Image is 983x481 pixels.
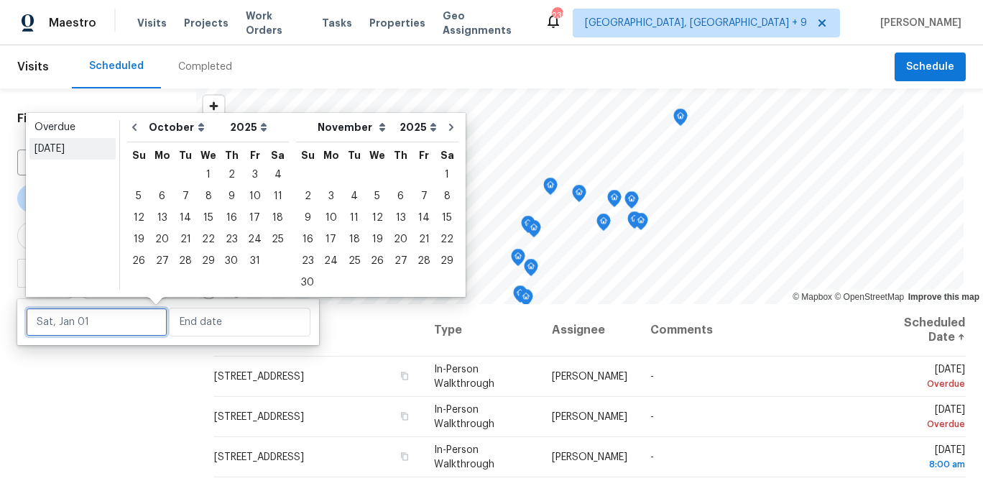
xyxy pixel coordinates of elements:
[296,250,319,272] div: Sun Nov 23 2025
[197,229,220,249] div: 22
[412,208,435,228] div: 14
[552,452,627,462] span: [PERSON_NAME]
[398,410,411,423] button: Copy Address
[197,164,220,185] div: Wed Oct 01 2025
[174,250,197,272] div: Tue Oct 28 2025
[389,250,412,272] div: Thu Nov 27 2025
[149,111,179,126] div: Reset
[650,412,654,422] span: -
[319,250,343,272] div: Mon Nov 24 2025
[243,164,267,185] div: Fri Oct 03 2025
[585,16,807,30] span: [GEOGRAPHIC_DATA], [GEOGRAPHIC_DATA] + 9
[389,229,412,249] div: 20
[624,191,639,214] div: Map marker
[366,251,389,271] div: 26
[296,272,319,293] div: 30
[197,186,220,206] div: 8
[127,185,150,207] div: Sun Oct 05 2025
[343,229,366,249] div: 18
[243,229,267,250] div: Fri Oct 24 2025
[366,185,389,207] div: Wed Nov 05 2025
[343,186,366,206] div: 4
[220,185,243,207] div: Thu Oct 09 2025
[435,207,458,229] div: Sat Nov 15 2025
[435,229,458,250] div: Sat Nov 22 2025
[150,251,174,271] div: 27
[296,229,319,250] div: Sun Nov 16 2025
[174,208,197,228] div: 14
[412,250,435,272] div: Fri Nov 28 2025
[876,445,965,472] span: [DATE]
[184,16,229,30] span: Projects
[197,185,220,207] div: Wed Oct 08 2025
[174,186,197,206] div: 7
[174,207,197,229] div: Tue Oct 14 2025
[150,250,174,272] div: Mon Oct 27 2025
[895,52,966,82] button: Schedule
[876,377,965,391] div: Overdue
[540,304,639,357] th: Assignee
[511,249,525,271] div: Map marker
[150,207,174,229] div: Mon Oct 13 2025
[834,292,904,302] a: OpenStreetMap
[132,150,146,160] abbr: Sunday
[225,150,239,160] abbr: Thursday
[435,250,458,272] div: Sat Nov 29 2025
[127,208,150,228] div: 12
[412,251,435,271] div: 28
[89,59,144,73] div: Scheduled
[906,58,954,76] span: Schedule
[440,150,454,160] abbr: Saturday
[243,229,267,249] div: 24
[214,452,304,462] span: [STREET_ADDRESS]
[34,142,111,156] div: [DATE]
[874,16,961,30] span: [PERSON_NAME]
[174,251,197,271] div: 28
[296,251,319,271] div: 23
[650,372,654,382] span: -
[243,207,267,229] div: Fri Oct 17 2025
[127,207,150,229] div: Sun Oct 12 2025
[435,185,458,207] div: Sat Nov 08 2025
[220,250,243,272] div: Thu Oct 30 2025
[435,186,458,206] div: 8
[434,445,494,469] span: In-Person Walkthrough
[412,185,435,207] div: Fri Nov 07 2025
[876,457,965,472] div: 8:00 am
[572,185,586,207] div: Map marker
[435,164,458,185] div: Sat Nov 01 2025
[343,208,366,228] div: 11
[521,216,535,238] div: Map marker
[435,251,458,271] div: 29
[267,185,289,207] div: Sat Oct 11 2025
[174,229,197,249] div: 21
[243,251,267,271] div: 31
[127,229,150,250] div: Sun Oct 19 2025
[246,9,305,37] span: Work Orders
[639,304,864,357] th: Comments
[348,150,361,160] abbr: Tuesday
[220,165,243,185] div: 2
[627,211,642,234] div: Map marker
[250,150,260,160] abbr: Friday
[343,250,366,272] div: Tue Nov 25 2025
[137,16,167,30] span: Visits
[398,370,411,382] button: Copy Address
[150,229,174,249] div: 20
[127,251,150,271] div: 26
[412,229,435,250] div: Fri Nov 21 2025
[220,229,243,250] div: Thu Oct 23 2025
[49,16,96,30] span: Maestro
[552,412,627,422] span: [PERSON_NAME]
[203,96,224,116] button: Zoom in
[296,185,319,207] div: Sun Nov 02 2025
[419,150,429,160] abbr: Friday
[908,292,979,302] a: Improve this map
[343,229,366,250] div: Tue Nov 18 2025
[220,207,243,229] div: Thu Oct 16 2025
[864,304,966,357] th: Scheduled Date ↑
[124,113,145,142] button: Go to previous month
[17,153,139,175] input: Search for an address...
[323,150,339,160] abbr: Monday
